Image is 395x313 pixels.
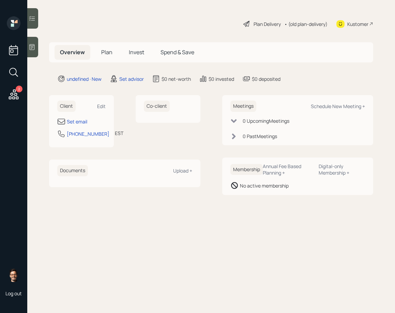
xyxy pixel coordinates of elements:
span: Spend & Save [161,48,194,56]
div: No active membership [240,182,289,189]
div: Set advisor [119,75,144,83]
div: Plan Delivery [254,20,281,28]
div: 2 [16,86,22,92]
h6: Client [57,101,76,112]
div: $0 net-worth [162,75,191,83]
div: Kustomer [347,20,368,28]
div: Digital-only Membership + [319,163,365,176]
h6: Documents [57,165,88,176]
div: EST [115,130,123,137]
div: $0 deposited [252,75,280,83]
div: Schedule New Meeting + [311,103,365,109]
h6: Co-client [144,101,170,112]
div: Edit [97,103,106,109]
div: [PHONE_NUMBER] [67,130,109,137]
div: undefined · New [67,75,102,83]
h6: Membership [230,164,263,175]
span: Overview [60,48,85,56]
div: $0 invested [209,75,234,83]
div: Annual Fee Based Planning + [263,163,314,176]
img: sami-boghos-headshot.png [7,268,20,282]
span: Plan [101,48,112,56]
div: • (old plan-delivery) [284,20,328,28]
h6: Meetings [230,101,256,112]
span: Invest [129,48,144,56]
div: Upload + [173,167,192,174]
div: Set email [67,118,87,125]
div: 0 Past Meeting s [243,133,277,140]
div: Log out [5,290,22,297]
div: 0 Upcoming Meeting s [243,117,289,124]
